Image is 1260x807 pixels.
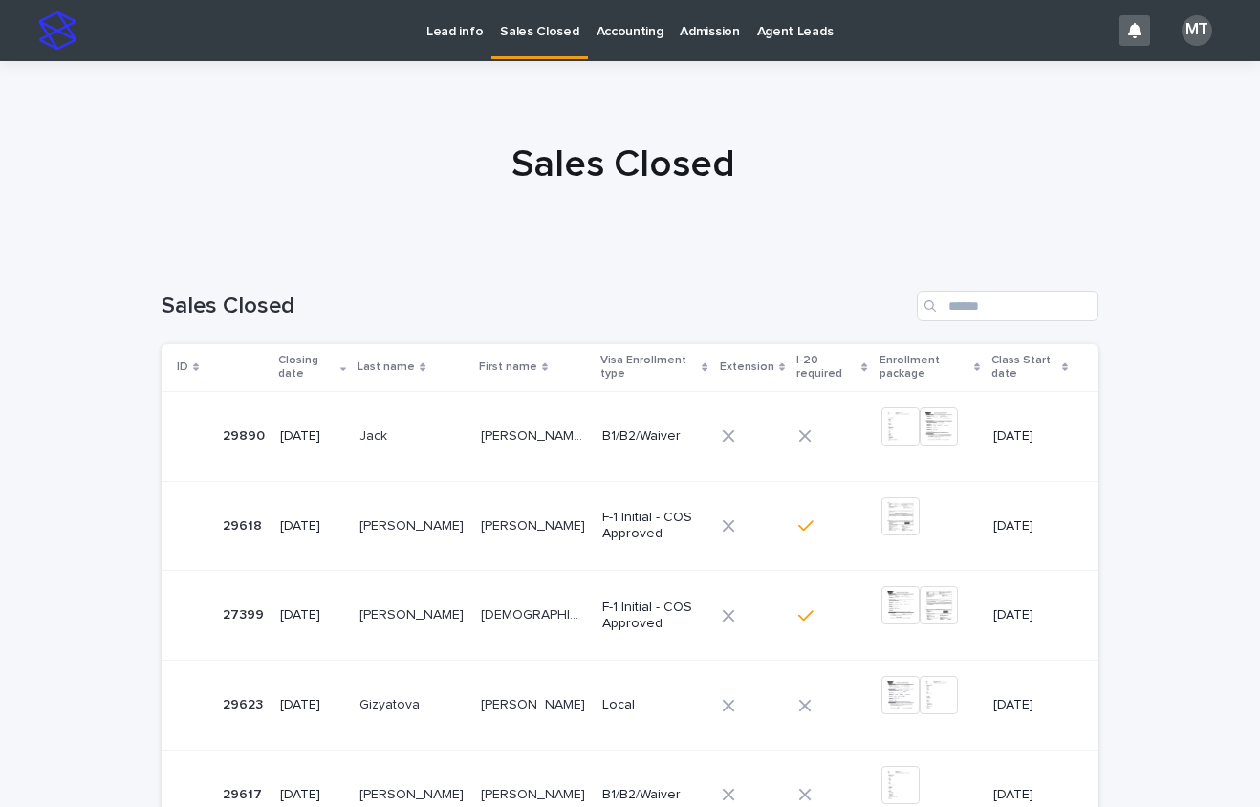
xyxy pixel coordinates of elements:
[38,11,76,50] img: stacker-logo-s-only.png
[278,350,336,385] p: Closing date
[720,357,774,378] p: Extension
[993,607,1068,623] p: [DATE]
[223,425,269,445] p: 29890
[993,697,1068,713] p: [DATE]
[602,787,706,803] p: B1/B2/Waiver
[162,481,1098,571] tr: 2961829618 [DATE][PERSON_NAME][PERSON_NAME] [PERSON_NAME][PERSON_NAME] F-1 Initial - COS Approved...
[993,787,1068,803] p: [DATE]
[602,510,706,542] p: F-1 Initial - COS Approved
[280,518,344,534] p: [DATE]
[358,357,415,378] p: Last name
[796,350,858,385] p: I-20 required
[223,514,266,534] p: 29618
[481,425,591,445] p: Arruda Bezerra
[162,293,909,320] h1: Sales Closed
[162,661,1098,751] tr: 2962329623 [DATE]GizyatovaGizyatova [PERSON_NAME][PERSON_NAME] Local[DATE]
[481,783,589,803] p: [PERSON_NAME]
[162,571,1098,661] tr: 2739927399 [DATE][PERSON_NAME][PERSON_NAME] [DEMOGRAPHIC_DATA][DEMOGRAPHIC_DATA] F-1 Initial - CO...
[162,391,1098,481] tr: 2989029890 [DATE]JackJack [PERSON_NAME] [PERSON_NAME][PERSON_NAME] [PERSON_NAME] B1/B2/Waiver[DATE]
[223,783,266,803] p: 29617
[155,142,1092,187] h1: Sales Closed
[359,693,424,713] p: Gizyatova
[602,697,706,713] p: Local
[177,357,188,378] p: ID
[223,603,268,623] p: 27399
[359,514,467,534] p: [PERSON_NAME]
[280,787,344,803] p: [DATE]
[359,783,467,803] p: Ferreira Dominguez
[993,428,1068,445] p: [DATE]
[880,350,969,385] p: Enrollment package
[479,357,537,378] p: First name
[917,291,1098,321] input: Search
[280,607,344,623] p: [DATE]
[602,428,706,445] p: B1/B2/Waiver
[600,350,698,385] p: Visa Enrollment type
[991,350,1057,385] p: Class Start date
[602,600,706,632] p: F-1 Initial - COS Approved
[223,693,267,713] p: 29623
[359,603,467,623] p: [PERSON_NAME]
[280,428,344,445] p: [DATE]
[359,425,391,445] p: Jack
[1182,15,1212,46] div: MT
[481,603,591,623] p: [DEMOGRAPHIC_DATA]
[481,693,589,713] p: [PERSON_NAME]
[481,514,589,534] p: Jilary Geraldine
[280,697,344,713] p: [DATE]
[993,518,1068,534] p: [DATE]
